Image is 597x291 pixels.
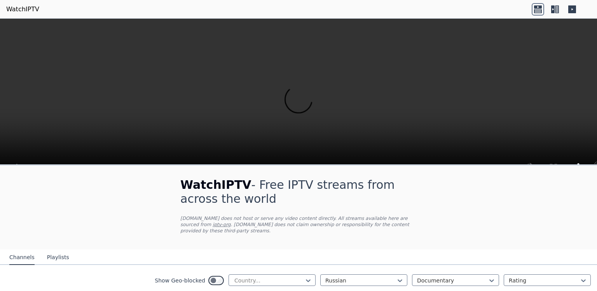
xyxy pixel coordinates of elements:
button: Channels [9,250,35,265]
p: [DOMAIN_NAME] does not host or serve any video content directly. All streams available here are s... [180,215,417,234]
span: WatchIPTV [180,178,251,192]
h1: - Free IPTV streams from across the world [180,178,417,206]
button: Playlists [47,250,69,265]
a: iptv-org [213,222,231,227]
label: Show Geo-blocked [155,277,205,284]
a: WatchIPTV [6,5,39,14]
